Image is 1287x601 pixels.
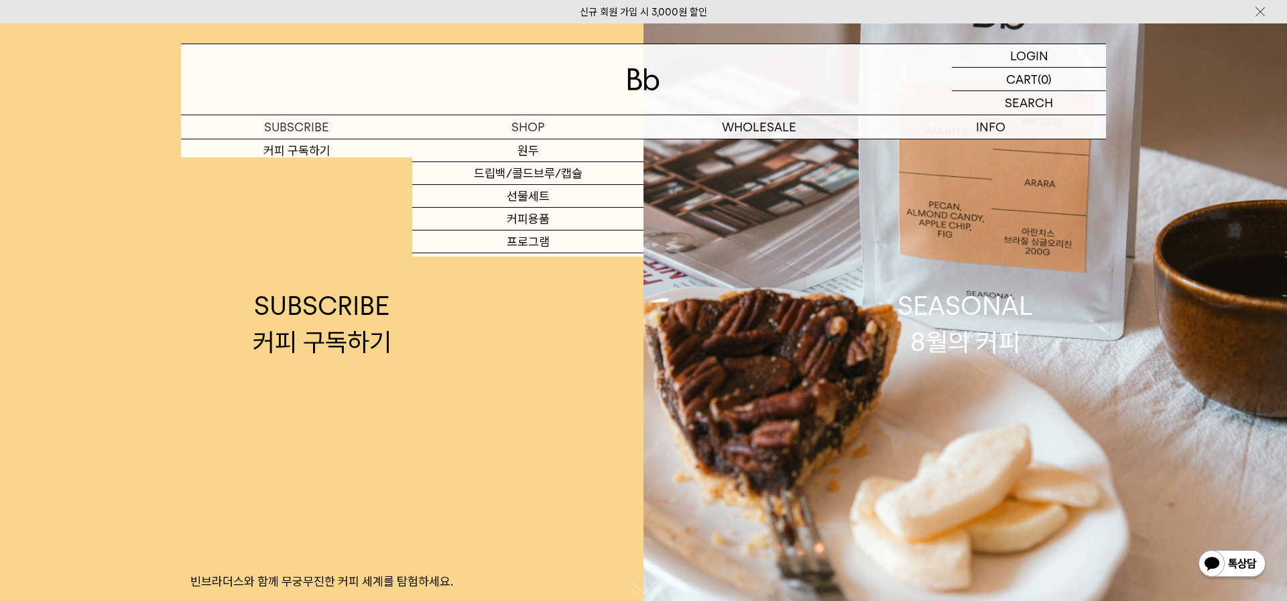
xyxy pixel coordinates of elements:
[253,288,391,359] div: SUBSCRIBE 커피 구독하기
[1038,68,1052,90] p: (0)
[412,162,643,185] a: 드립백/콜드브루/캡슐
[1005,91,1053,115] p: SEARCH
[412,115,643,139] a: SHOP
[580,6,707,18] a: 신규 회원 가입 시 3,000원 할인
[1197,549,1267,581] img: 카카오톡 채널 1:1 채팅 버튼
[412,230,643,253] a: 프로그램
[898,288,1033,359] div: SEASONAL 8월의 커피
[875,115,1106,139] p: INFO
[952,68,1106,91] a: CART (0)
[181,115,412,139] a: SUBSCRIBE
[952,44,1106,68] a: LOGIN
[412,185,643,208] a: 선물세트
[627,68,660,90] img: 로고
[1010,44,1048,67] p: LOGIN
[412,208,643,230] a: 커피용품
[1006,68,1038,90] p: CART
[643,115,875,139] p: WHOLESALE
[181,139,412,162] a: 커피 구독하기
[412,139,643,162] a: 원두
